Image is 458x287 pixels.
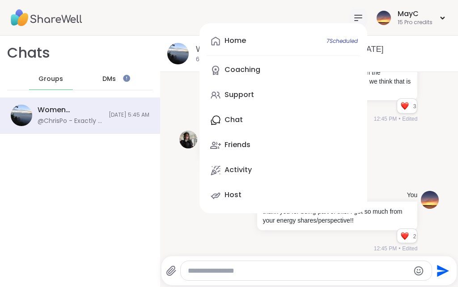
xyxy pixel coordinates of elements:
img: ShareWell Nav Logo [11,2,82,34]
a: Friends [207,135,360,156]
div: 15 Pro credits [398,19,433,26]
div: Coaching [225,65,260,75]
p: thank you for being part of this! I got so much from your energy shares/perspective!! [263,207,412,225]
div: Activity [225,165,252,175]
a: Women Recovering from Self-Abandonment, [DATE] [196,45,384,54]
span: Edited [402,245,417,253]
h1: Chats [7,43,50,63]
p: 6 members, 2 online [196,55,247,64]
div: Friends [225,140,250,150]
h4: You [407,191,418,200]
a: Support [207,84,360,106]
textarea: Type your message [188,266,409,275]
button: Reactions: love [400,232,409,240]
a: Home7Scheduled [207,30,360,52]
div: @ChrisPo - Exactly - it’s not our fault for trusting the people we should be able to trust the mo... [38,117,103,126]
span: [DATE] 5:45 AM [109,111,149,119]
div: Host [225,190,242,200]
div: Reaction list [397,99,413,113]
a: Host [207,185,360,206]
span: 3 [413,102,417,110]
div: Women Recovering from Self-Abandonment, [DATE] [38,105,103,115]
img: Women Recovering from Self-Abandonment, Oct 11 [11,105,32,126]
span: 12:45 PM [374,245,397,253]
a: Activity [207,160,360,181]
span: Edited [402,115,417,123]
span: Groups [38,75,63,84]
button: Send [432,261,452,281]
div: Home [225,36,246,46]
a: Coaching [207,59,360,81]
span: • [399,245,400,253]
span: 7 Scheduled [327,38,358,45]
button: Reactions: love [400,102,409,110]
span: DMs [102,75,116,84]
iframe: Spotlight [123,75,130,82]
img: https://sharewell-space-live.sfo3.digitaloceanspaces.com/user-generated/a1c011ed-61f9-4281-a9b7-8... [421,191,439,209]
div: Reaction list [397,229,413,243]
span: 12:45 PM [374,115,397,123]
span: • [399,115,400,123]
div: MayC [398,9,433,19]
span: 2 [413,232,417,241]
img: Women Recovering from Self-Abandonment, Oct 11 [167,43,189,64]
img: https://sharewell-space-live.sfo3.digitaloceanspaces.com/user-generated/2900bf6e-1806-45f4-9e6b-5... [179,131,197,148]
img: MayC [377,11,391,25]
div: Support [225,90,254,100]
button: Emoji picker [413,266,424,276]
